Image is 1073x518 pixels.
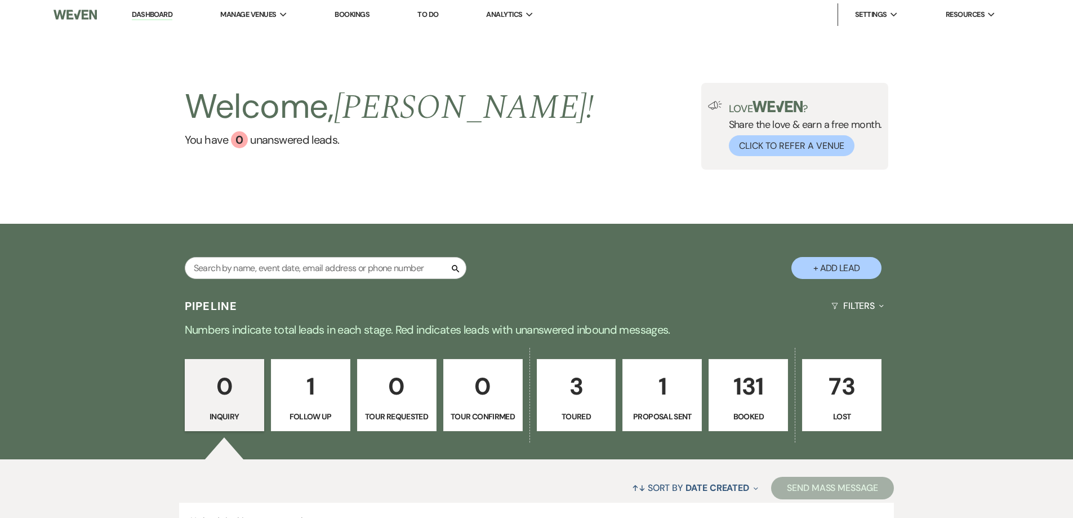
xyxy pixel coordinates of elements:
p: 0 [192,368,257,405]
input: Search by name, event date, email address or phone number [185,257,466,279]
img: weven-logo-green.svg [753,101,803,112]
p: 131 [716,368,781,405]
button: Send Mass Message [771,477,894,499]
a: Dashboard [132,10,172,20]
p: Lost [809,410,874,423]
button: Click to Refer a Venue [729,135,854,156]
p: 1 [278,368,343,405]
div: Share the love & earn a free month. [722,101,882,156]
a: 73Lost [802,359,881,431]
div: 0 [231,131,248,148]
span: Settings [855,9,887,20]
button: Filters [827,291,888,321]
h2: Welcome, [185,83,594,131]
span: Analytics [486,9,522,20]
p: Follow Up [278,410,343,423]
a: 0Tour Requested [357,359,437,431]
a: To Do [417,10,438,19]
span: ↑↓ [632,482,645,494]
p: 0 [451,368,515,405]
img: loud-speaker-illustration.svg [708,101,722,110]
p: 73 [809,368,874,405]
p: 1 [630,368,694,405]
a: Bookings [335,10,369,19]
p: Tour Requested [364,410,429,423]
a: 1Proposal Sent [622,359,702,431]
p: Booked [716,410,781,423]
p: Toured [544,410,609,423]
p: Proposal Sent [630,410,694,423]
a: 131Booked [709,359,788,431]
span: Date Created [685,482,749,494]
p: Inquiry [192,410,257,423]
p: Love ? [729,101,882,114]
a: 3Toured [537,359,616,431]
span: Manage Venues [220,9,276,20]
h3: Pipeline [185,298,238,314]
p: Tour Confirmed [451,410,515,423]
p: 3 [544,368,609,405]
button: + Add Lead [791,257,881,279]
a: You have 0 unanswered leads. [185,131,594,148]
img: Weven Logo [54,3,96,26]
p: 0 [364,368,429,405]
span: Resources [946,9,985,20]
span: [PERSON_NAME] ! [334,82,594,134]
a: 1Follow Up [271,359,350,431]
a: 0Tour Confirmed [443,359,523,431]
a: 0Inquiry [185,359,264,431]
p: Numbers indicate total leads in each stage. Red indicates leads with unanswered inbound messages. [131,321,942,339]
button: Sort By Date Created [627,473,763,503]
